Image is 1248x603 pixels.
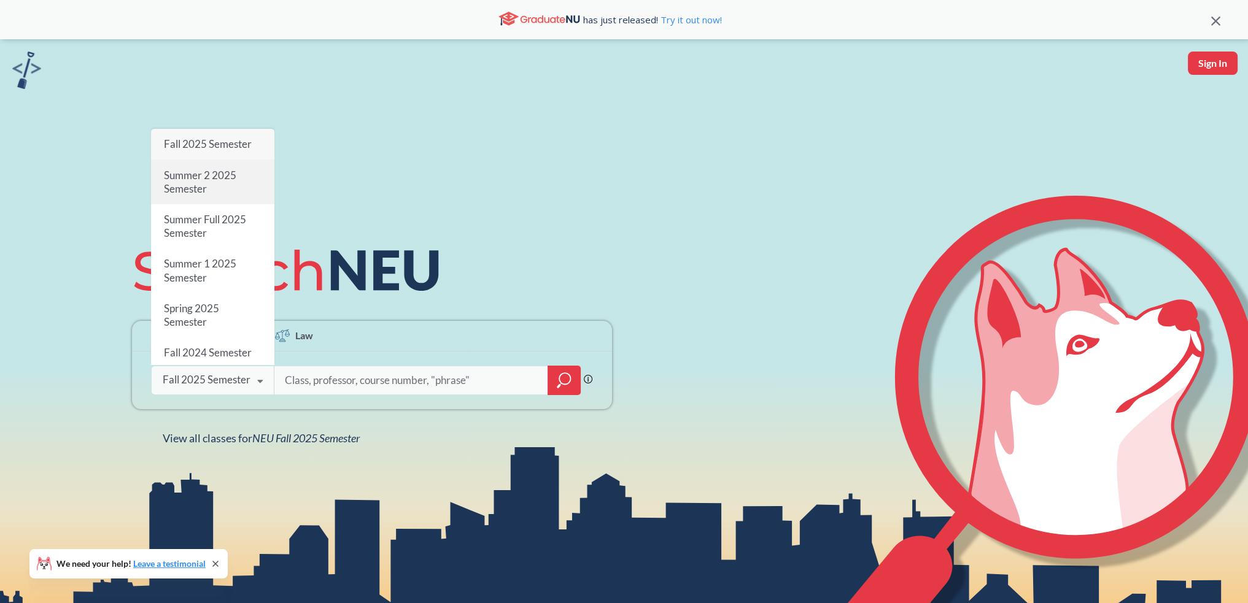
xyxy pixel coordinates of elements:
span: View all classes for [163,431,360,445]
div: Fall 2025 Semester [163,373,250,386]
span: We need your help! [56,559,206,568]
span: Fall 2024 Semester [164,346,252,359]
span: Summer Full 2025 Semester [164,213,246,239]
span: NEU Fall 2025 Semester [252,431,360,445]
a: Leave a testimonial [133,558,206,569]
span: Summer 1 2025 Semester [164,257,236,283]
div: magnifying glass [548,366,581,395]
a: sandbox logo [12,52,41,93]
button: Sign In [1188,52,1238,75]
svg: magnifying glass [557,372,572,389]
span: has just released! [583,13,722,26]
img: sandbox logo [12,52,41,89]
span: Spring 2025 Semester [164,302,219,328]
input: Class, professor, course number, "phrase" [284,367,539,393]
span: Summer 2 2025 Semester [164,168,236,194]
span: Law [295,328,313,342]
a: Try it out now! [658,13,722,26]
span: Fall 2025 Semester [164,137,252,150]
